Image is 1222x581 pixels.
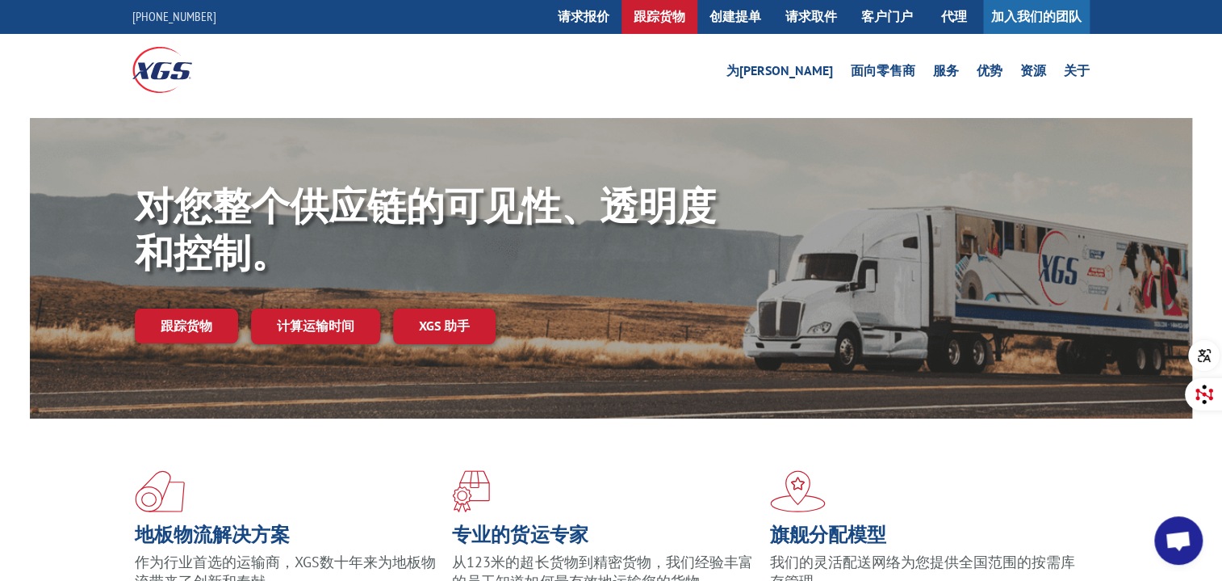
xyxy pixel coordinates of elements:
[1020,65,1046,82] a: 资源
[709,8,761,24] font: 创建提单
[941,8,967,24] font: 代理
[1064,65,1090,82] a: 关于
[634,8,685,24] font: 跟踪货物
[251,309,380,343] a: 计算运输时间
[161,318,212,334] font: 跟踪货物
[419,318,470,334] font: XGS 助手
[1020,62,1046,78] font: 资源
[977,62,1002,78] font: 优势
[452,470,490,512] img: xgs-图标-聚焦于地板-红色
[135,470,185,512] img: xgs-图标-总供应链情报-红色
[135,180,716,277] font: 对您整个供应链的可见性、透明度和控制。
[851,62,915,78] font: 面向零售商
[991,8,1082,24] font: 加入我们的团队
[1154,516,1203,565] a: 打开聊天
[770,522,886,547] font: 旗舰分配模型
[785,8,837,24] font: 请求取件
[977,65,1002,82] a: 优势
[1064,62,1090,78] font: 关于
[933,65,959,82] a: 服务
[861,8,913,24] font: 客户门户
[851,65,915,82] a: 面向零售商
[558,8,609,24] font: 请求报价
[452,522,588,547] font: 专业的货运专家
[726,62,833,78] font: 为[PERSON_NAME]
[132,8,216,24] a: [PHONE_NUMBER]
[726,65,833,82] a: 为[PERSON_NAME]
[933,62,959,78] font: 服务
[277,318,354,334] font: 计算运输时间
[135,309,238,343] a: 跟踪货物
[770,470,826,512] img: xgs-标志性的分布模型红色
[135,522,290,547] font: 地板物流解决方案
[393,309,496,343] a: XGS 助手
